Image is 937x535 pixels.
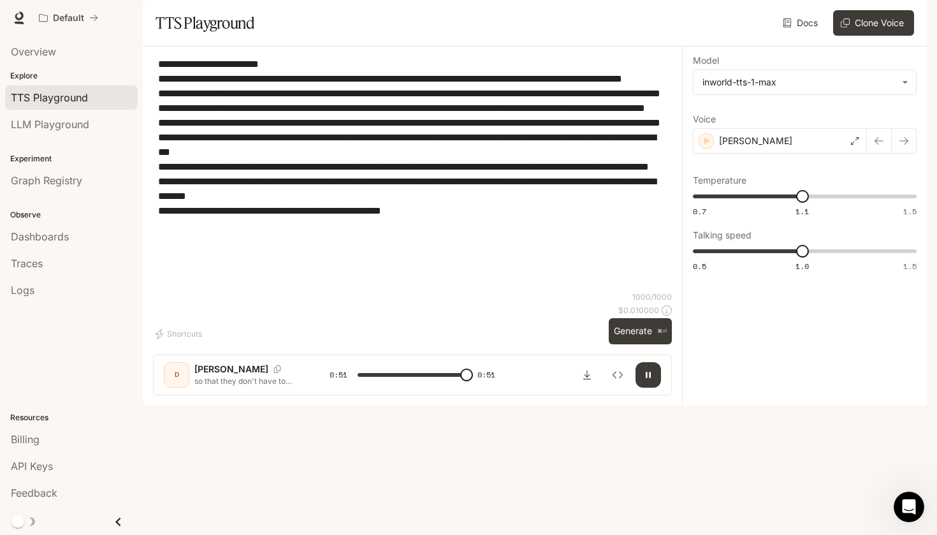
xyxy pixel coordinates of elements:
[693,176,746,185] p: Temperature
[618,305,659,316] p: $ 0.010000
[693,115,716,124] p: Voice
[166,365,187,385] div: D
[795,206,809,217] span: 1.1
[903,206,917,217] span: 1.5
[574,362,600,388] button: Download audio
[477,369,495,381] span: 0:51
[833,10,914,36] button: Clone Voice
[693,231,752,240] p: Talking speed
[693,206,706,217] span: 0.7
[702,76,896,89] div: inworld-tts-1-max
[894,492,924,522] iframe: Intercom live chat
[153,324,207,344] button: Shortcuts
[156,10,254,36] h1: TTS Playground
[903,261,917,272] span: 1.5
[693,261,706,272] span: 0.5
[194,363,268,376] p: [PERSON_NAME]
[780,10,823,36] a: Docs
[33,5,104,31] button: All workspaces
[609,318,672,344] button: Generate⌘⏎
[795,261,809,272] span: 1.0
[53,13,84,24] p: Default
[719,135,792,147] p: [PERSON_NAME]
[605,362,630,388] button: Inspect
[268,365,286,373] button: Copy Voice ID
[694,70,916,94] div: inworld-tts-1-max
[693,56,719,65] p: Model
[657,328,667,335] p: ⌘⏎
[330,369,347,381] span: 0:51
[194,376,299,386] p: so that they don't have to waste time lighting up again when they dash back for a puff. Almost ev...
